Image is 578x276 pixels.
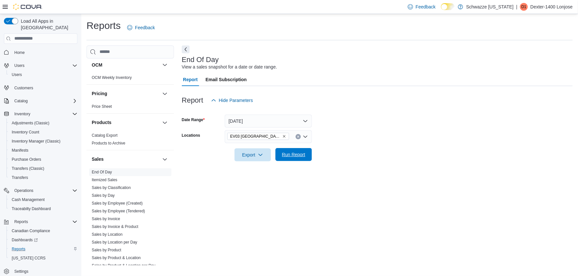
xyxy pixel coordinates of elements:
[14,219,28,224] span: Reports
[516,3,518,11] p: |
[92,194,115,198] a: Sales by Day
[9,205,77,213] span: Traceabilty Dashboard
[92,178,117,182] a: Itemized Sales
[161,119,169,127] button: Products
[92,240,137,245] a: Sales by Location per Day
[12,218,31,226] button: Reports
[87,19,121,32] h1: Reports
[9,236,77,244] span: Dashboards
[92,62,102,68] h3: OCM
[7,226,80,235] button: Canadian Compliance
[7,235,80,245] a: Dashboards
[12,246,25,252] span: Reports
[219,97,253,104] span: Hide Parameters
[405,0,438,13] a: Feedback
[12,97,77,105] span: Catalog
[182,117,205,122] label: Date Range
[92,156,160,163] button: Sales
[87,74,174,84] div: OCM
[14,85,33,91] span: Customers
[12,175,28,180] span: Transfers
[12,48,77,56] span: Home
[9,174,77,182] span: Transfers
[9,236,40,244] a: Dashboards
[87,132,174,150] div: Products
[92,75,132,81] span: OCM Weekly Inventory
[9,146,77,154] span: Manifests
[9,227,77,235] span: Canadian Compliance
[92,133,117,138] a: Catalog Export
[92,248,121,253] a: Sales by Product
[520,3,528,11] div: Dexter-1400 Lonjose
[161,61,169,69] button: OCM
[9,128,42,136] a: Inventory Count
[9,254,48,262] a: [US_STATE] CCRS
[14,98,28,104] span: Catalog
[282,134,286,138] button: Remove EV03 West Central from selection in this group
[92,91,160,97] button: Pricing
[466,3,514,11] p: Schwazze [US_STATE]
[7,245,80,254] button: Reports
[1,96,80,106] button: Catalog
[12,187,77,194] span: Operations
[531,3,573,11] p: Dexter-1400 Lonjose
[7,70,80,79] button: Users
[92,156,104,163] h3: Sales
[161,156,169,163] button: Sales
[14,63,24,68] span: Users
[92,217,120,222] span: Sales by Invoice
[92,104,112,109] span: Price Sheet
[182,56,219,64] h3: End Of Day
[12,197,45,202] span: Cash Management
[92,240,137,245] span: Sales by Location per Day
[1,48,80,57] button: Home
[12,62,27,69] button: Users
[12,72,22,77] span: Users
[12,84,36,92] a: Customers
[92,209,145,214] a: Sales by Employee (Tendered)
[135,24,155,31] span: Feedback
[9,174,31,182] a: Transfers
[9,165,47,172] a: Transfers (Classic)
[12,206,51,211] span: Traceabilty Dashboard
[92,119,112,126] h3: Products
[1,83,80,93] button: Customers
[183,73,198,86] span: Report
[92,186,131,190] a: Sales by Classification
[12,49,27,56] a: Home
[7,137,80,146] button: Inventory Manager (Classic)
[92,193,115,198] span: Sales by Day
[92,232,123,237] a: Sales by Location
[92,170,112,175] span: End Of Day
[276,148,312,161] button: Run Report
[182,64,277,70] div: View a sales snapshot for a date or date range.
[303,134,308,139] button: Open list of options
[7,254,80,263] button: [US_STATE] CCRS
[92,141,125,146] a: Products to Archive
[521,3,526,11] span: D1
[235,148,271,161] button: Export
[208,94,256,107] button: Hide Parameters
[14,269,28,274] span: Settings
[12,148,28,153] span: Manifests
[230,133,281,140] span: EV03 [GEOGRAPHIC_DATA]
[14,50,25,55] span: Home
[92,263,155,269] span: Sales by Product & Location per Day
[12,228,50,233] span: Canadian Compliance
[12,166,44,171] span: Transfers (Classic)
[9,128,77,136] span: Inventory Count
[18,18,77,31] span: Load All Apps in [GEOGRAPHIC_DATA]
[12,62,77,69] span: Users
[282,151,305,158] span: Run Report
[9,137,63,145] a: Inventory Manager (Classic)
[92,201,143,206] span: Sales by Employee (Created)
[1,267,80,276] button: Settings
[12,110,33,118] button: Inventory
[12,187,36,194] button: Operations
[1,217,80,226] button: Reports
[92,256,141,261] span: Sales by Product & Location
[12,256,46,261] span: [US_STATE] CCRS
